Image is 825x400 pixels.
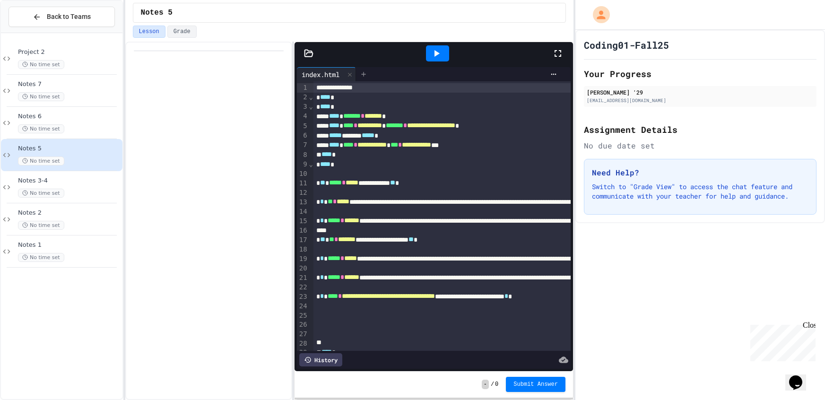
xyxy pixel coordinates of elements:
span: No time set [18,253,64,262]
div: 4 [297,112,309,121]
div: 7 [297,140,309,150]
div: 19 [297,254,309,264]
span: Notes 5 [18,145,121,153]
span: Notes 7 [18,80,121,88]
span: Submit Answer [513,381,558,388]
div: 25 [297,311,309,321]
span: Notes 3-4 [18,177,121,185]
span: 0 [495,381,498,388]
div: No due date set [584,140,816,151]
span: No time set [18,189,64,198]
div: 10 [297,169,309,179]
div: 11 [297,179,309,188]
div: My Account [583,4,612,26]
div: 22 [297,283,309,292]
h2: Your Progress [584,67,816,80]
div: 9 [297,160,309,169]
h3: Need Help? [592,167,808,178]
div: index.html [297,67,356,81]
iframe: chat widget [747,321,816,361]
div: 21 [297,273,309,283]
span: Fold line [309,160,313,168]
span: No time set [18,60,64,69]
span: Notes 6 [18,113,121,121]
span: Fold line [309,93,313,101]
div: 23 [297,292,309,302]
div: History [299,353,342,366]
button: Back to Teams [9,7,115,27]
div: 27 [297,330,309,339]
div: 12 [297,188,309,198]
div: 18 [297,245,309,254]
button: Lesson [133,26,165,38]
span: Fold line [309,103,313,110]
p: Switch to "Grade View" to access the chat feature and communicate with your teacher for help and ... [592,182,808,201]
div: 8 [297,150,309,160]
div: index.html [297,70,344,79]
div: Chat with us now!Close [4,4,65,60]
iframe: chat widget [785,362,816,391]
h1: Coding01-Fall25 [584,38,669,52]
div: 29 [297,348,309,357]
div: 2 [297,93,309,102]
span: Back to Teams [47,12,91,22]
div: 24 [297,302,309,311]
span: No time set [18,124,64,133]
div: [EMAIL_ADDRESS][DOMAIN_NAME] [587,97,814,104]
div: 28 [297,339,309,348]
span: Project 2 [18,48,121,56]
span: Notes 2 [18,209,121,217]
h2: Assignment Details [584,123,816,136]
span: Notes 1 [18,241,121,249]
span: - [482,380,489,389]
button: Submit Answer [506,377,565,392]
span: No time set [18,92,64,101]
div: 15 [297,217,309,226]
div: 14 [297,207,309,217]
div: 5 [297,122,309,131]
div: 1 [297,83,309,93]
div: 6 [297,131,309,140]
div: [PERSON_NAME] '29 [587,88,814,96]
span: Notes 5 [141,7,173,18]
span: No time set [18,221,64,230]
button: Grade [167,26,197,38]
div: 16 [297,226,309,235]
div: 3 [297,102,309,112]
div: 20 [297,264,309,273]
span: No time set [18,157,64,165]
span: / [491,381,494,388]
div: 17 [297,235,309,245]
div: 13 [297,198,309,207]
div: 26 [297,320,309,330]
